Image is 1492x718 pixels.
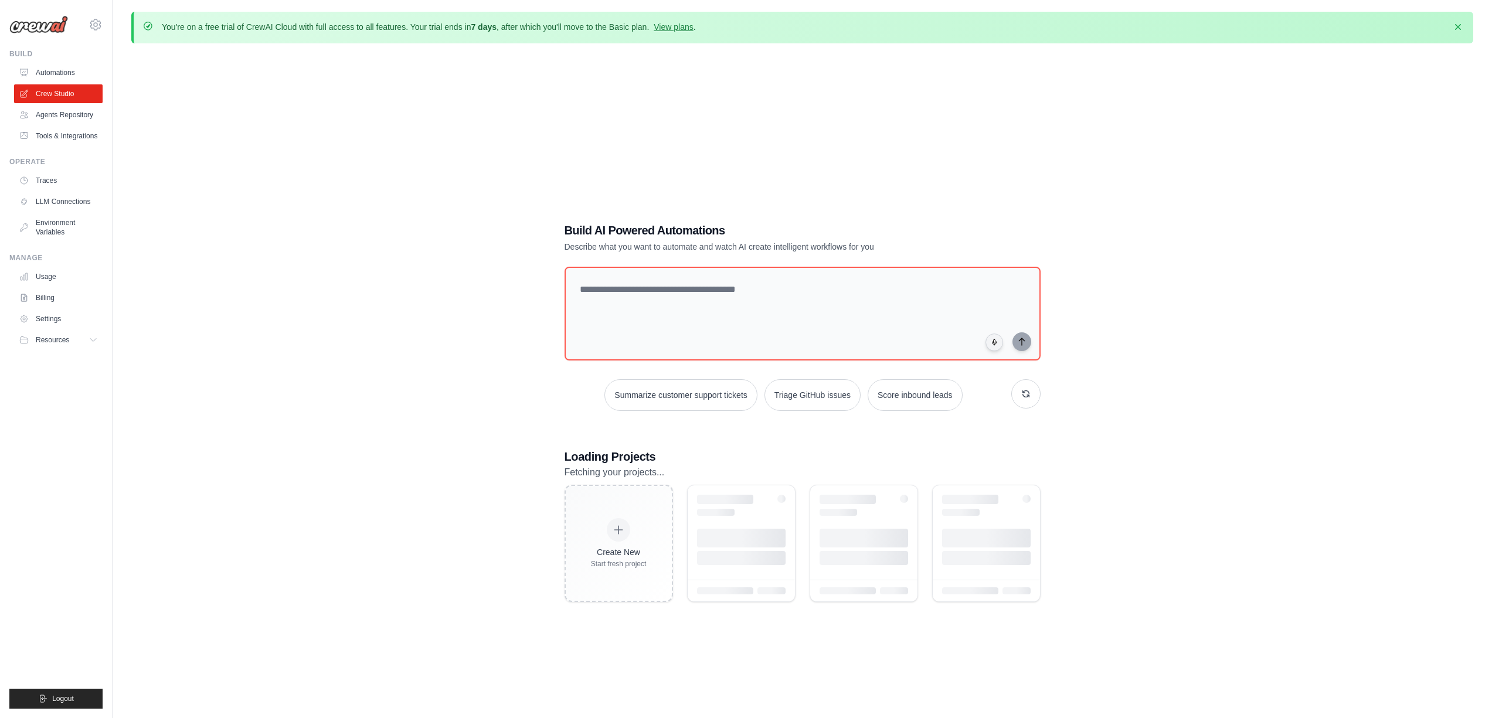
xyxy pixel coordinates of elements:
div: Create New [591,546,647,558]
p: Describe what you want to automate and watch AI create intelligent workflows for you [565,241,959,253]
button: Score inbound leads [868,379,963,411]
div: Operate [9,157,103,166]
a: Billing [14,288,103,307]
a: Automations [14,63,103,82]
button: Click to speak your automation idea [985,334,1003,351]
button: Resources [14,331,103,349]
a: Tools & Integrations [14,127,103,145]
a: Crew Studio [14,84,103,103]
div: Build [9,49,103,59]
button: Get new suggestions [1011,379,1041,409]
span: Resources [36,335,69,345]
button: Summarize customer support tickets [604,379,757,411]
a: Settings [14,309,103,328]
a: View plans [654,22,693,32]
a: Environment Variables [14,213,103,241]
a: LLM Connections [14,192,103,211]
h3: Loading Projects [565,448,1041,465]
p: You're on a free trial of CrewAI Cloud with full access to all features. Your trial ends in , aft... [162,21,696,33]
h1: Build AI Powered Automations [565,222,959,239]
span: Logout [52,694,74,703]
div: Start fresh project [591,559,647,569]
a: Agents Repository [14,106,103,124]
button: Triage GitHub issues [764,379,861,411]
a: Usage [14,267,103,286]
button: Logout [9,689,103,709]
div: Manage [9,253,103,263]
a: Traces [14,171,103,190]
p: Fetching your projects... [565,465,1041,480]
strong: 7 days [471,22,497,32]
img: Logo [9,16,68,33]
